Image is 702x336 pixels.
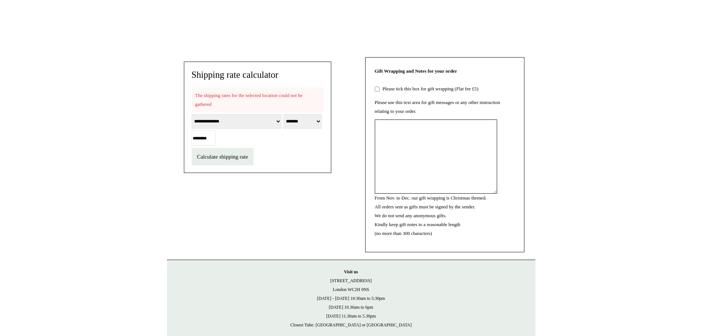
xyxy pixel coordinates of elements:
button: Calculate shipping rate [192,148,254,165]
span: Calculate shipping rate [197,154,248,160]
strong: Gift Wrapping and Notes for your order [375,68,457,74]
div: The shipping rates for the selected location could not be gathered [192,87,324,112]
strong: Visit us [344,269,358,274]
p: [STREET_ADDRESS] London WC2H 9NS [DATE] - [DATE] 10:30am to 5:30pm [DATE] 10.30am to 6pm [DATE] 1... [174,267,528,329]
label: Please use this text area for gift messages or any other instruction relating to your order. [375,100,500,114]
h4: Shipping rate calculator [192,69,324,80]
label: From Nov. to Dec. our gift wrapping is Christmas themed. All orders sent as gifts must be signed ... [375,195,487,236]
form: select location [192,112,324,165]
iframe: PayPal-paypal [463,10,518,30]
input: Postcode [192,131,216,146]
label: Please tick this box for gift wrapping (Flat fee £5) [381,86,478,91]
